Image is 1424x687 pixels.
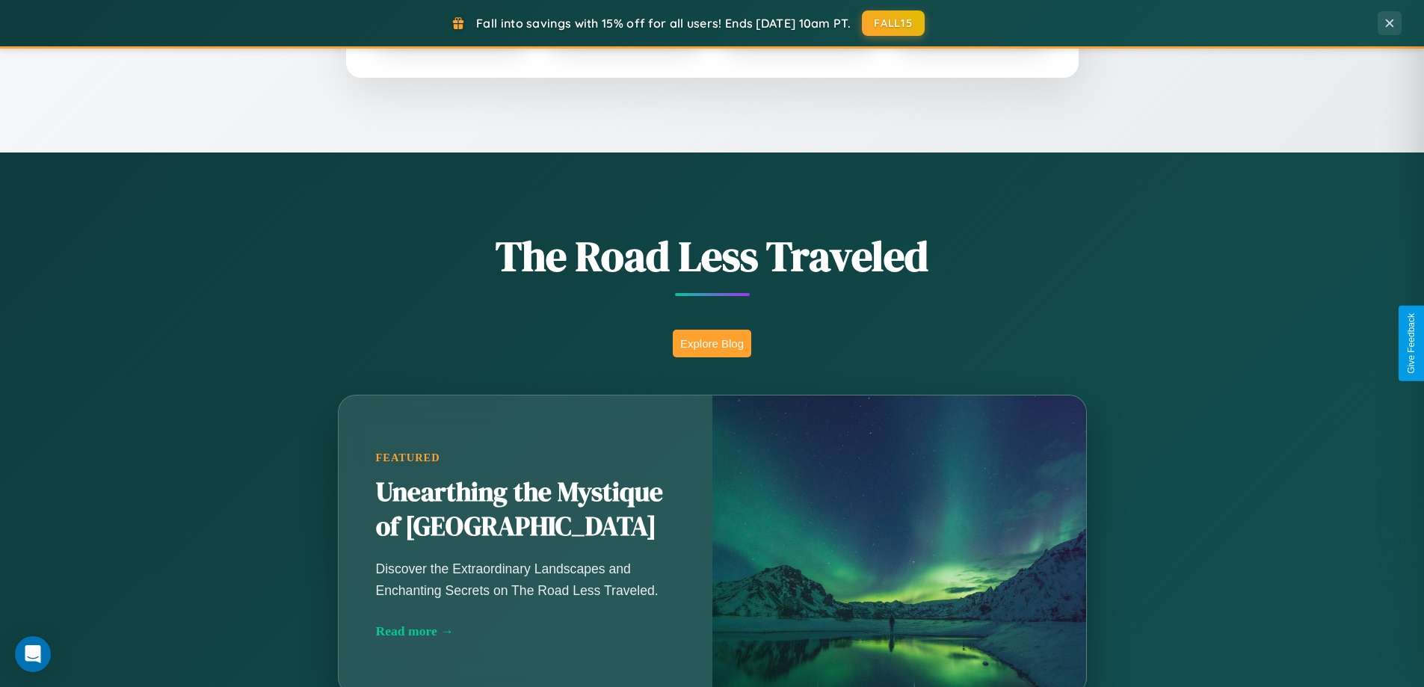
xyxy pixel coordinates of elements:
h2: Unearthing the Mystique of [GEOGRAPHIC_DATA] [376,475,675,544]
div: Featured [376,452,675,464]
div: Open Intercom Messenger [15,636,51,672]
p: Discover the Extraordinary Landscapes and Enchanting Secrets on The Road Less Traveled. [376,558,675,600]
h1: The Road Less Traveled [264,227,1161,285]
span: Fall into savings with 15% off for all users! Ends [DATE] 10am PT. [476,16,851,31]
button: Explore Blog [673,330,751,357]
div: Read more → [376,623,675,639]
div: Give Feedback [1406,313,1417,374]
button: FALL15 [862,10,925,36]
